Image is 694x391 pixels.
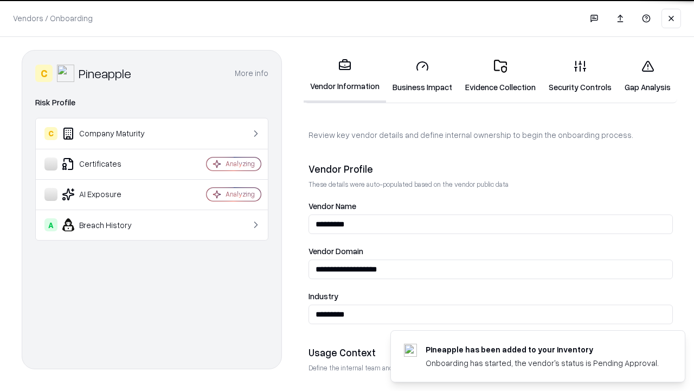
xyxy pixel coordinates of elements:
div: C [35,65,53,82]
div: Onboarding has started, the vendor's status is Pending Approval. [426,357,659,369]
p: These details were auto-populated based on the vendor public data [309,180,673,189]
a: Vendor Information [304,50,386,103]
div: Pineapple has been added to your inventory [426,344,659,355]
label: Vendor Domain [309,247,673,255]
div: AI Exposure [44,188,174,201]
a: Evidence Collection [459,51,542,102]
div: Breach History [44,218,174,231]
img: pineappleenergy.com [404,344,417,357]
div: C [44,127,57,140]
p: Define the internal team and reason for using this vendor. This helps assess business relevance a... [309,363,673,373]
div: Company Maturity [44,127,174,140]
div: Risk Profile [35,96,268,109]
p: Vendors / Onboarding [13,12,93,24]
label: Vendor Name [309,202,673,210]
a: Business Impact [386,51,459,102]
a: Security Controls [542,51,618,102]
p: Review key vendor details and define internal ownership to begin the onboarding process. [309,129,673,141]
img: Pineapple [57,65,74,82]
div: Certificates [44,157,174,171]
div: Vendor Profile [309,162,673,175]
div: Usage Context [309,346,673,359]
div: Analyzing [226,190,255,199]
label: Industry [309,292,673,300]
a: Gap Analysis [618,51,677,102]
div: Pineapple [79,65,131,82]
div: A [44,218,57,231]
div: Analyzing [226,159,255,168]
button: More info [235,64,268,83]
